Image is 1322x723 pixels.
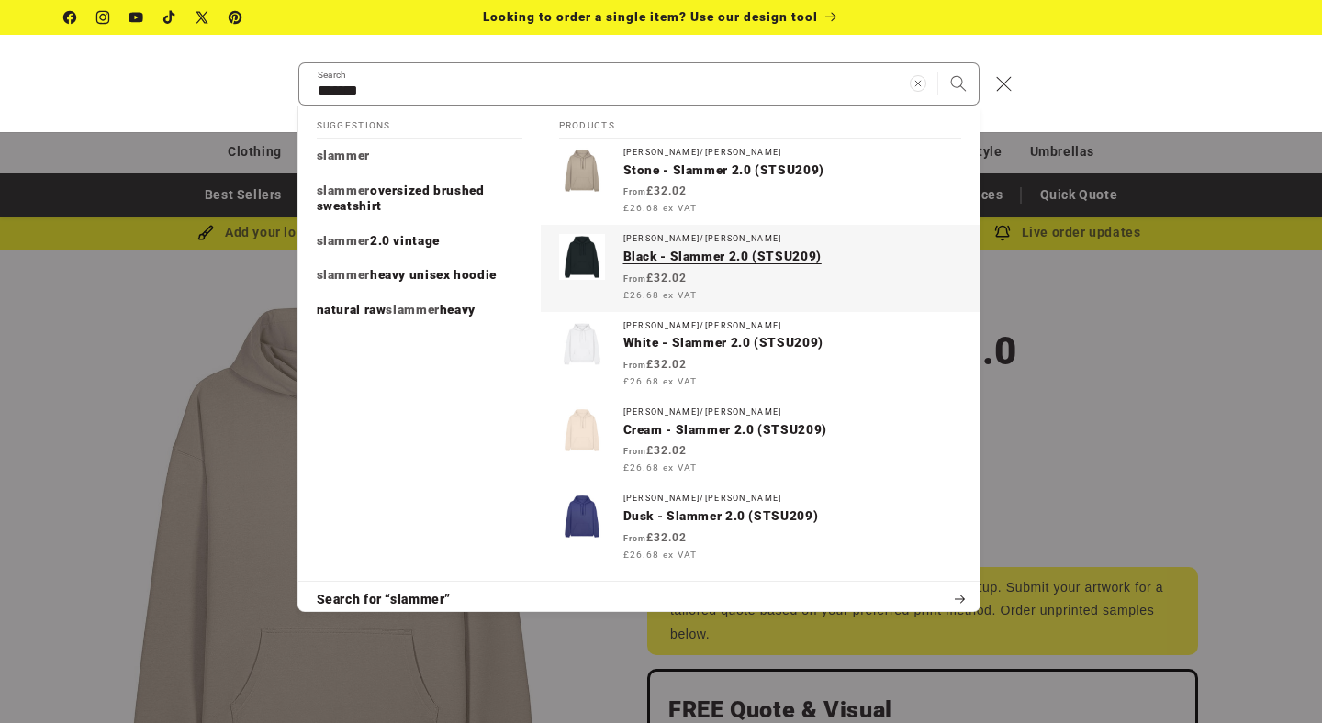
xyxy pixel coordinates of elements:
[559,407,605,453] img: Slammer 2.0 (STSU209)
[370,267,497,282] span: heavy unisex hoodie
[623,361,646,370] span: From
[541,225,980,311] a: [PERSON_NAME]/[PERSON_NAME]Black - Slammer 2.0 (STSU209) From£32.02 £26.68 ex VAT
[541,139,980,225] a: [PERSON_NAME]/[PERSON_NAME]Stone - Slammer 2.0 (STSU209) From£32.02 £26.68 ex VAT
[623,508,961,525] p: Dusk - Slammer 2.0 (STSU209)
[370,233,440,248] span: 2.0 vintage
[559,494,605,539] img: Slammer 2.0 (STSU209)
[559,106,961,139] h2: Products
[623,447,646,456] span: From
[898,63,938,104] button: Clear search term
[623,534,646,543] span: From
[317,106,522,139] h2: Suggestions
[623,358,687,371] strong: £32.02
[623,148,961,158] div: [PERSON_NAME]/[PERSON_NAME]
[559,234,605,280] img: Slammer 2.0 (STSU209)
[559,321,605,367] img: Slammer 2.0 (STSU209)
[317,233,440,250] p: slammer 2.0 vintage
[623,184,687,197] strong: £32.02
[298,173,541,224] a: slammer oversized brushed sweatshirt
[623,444,687,457] strong: £32.02
[298,224,541,259] a: slammer 2.0 vintage
[623,272,687,284] strong: £32.02
[317,183,522,215] p: slammer oversized brushed sweatshirt
[623,321,961,331] div: [PERSON_NAME]/[PERSON_NAME]
[317,302,387,317] span: natural raw
[317,591,452,609] span: Search for “slammer”
[623,249,961,265] p: Black - Slammer 2.0 (STSU209)
[541,398,980,484] a: [PERSON_NAME]/[PERSON_NAME]Cream - Slammer 2.0 (STSU209) From£32.02 £26.68 ex VAT
[317,302,476,318] p: natural raw slammer heavy
[317,267,370,282] mark: slammer
[623,201,697,215] span: £26.68 ex VAT
[317,233,370,248] mark: slammer
[298,293,541,328] a: natural raw slammer heavy
[623,422,961,439] p: Cream - Slammer 2.0 (STSU209)
[938,63,979,104] button: Search
[623,548,697,562] span: £26.68 ex VAT
[623,374,697,388] span: £26.68 ex VAT
[623,162,961,179] p: Stone - Slammer 2.0 (STSU209)
[317,148,370,164] p: slammer
[623,407,961,417] div: [PERSON_NAME]/[PERSON_NAME]
[298,139,541,173] a: slammer
[317,183,370,197] mark: slammer
[1007,525,1322,723] iframe: Chat Widget
[386,302,439,317] mark: slammer
[298,258,541,293] a: slammer heavy unisex hoodie
[623,494,961,504] div: [PERSON_NAME]/[PERSON_NAME]
[541,484,980,571] a: [PERSON_NAME]/[PERSON_NAME]Dusk - Slammer 2.0 (STSU209) From£32.02 £26.68 ex VAT
[623,234,961,244] div: [PERSON_NAME]/[PERSON_NAME]
[623,274,646,284] span: From
[623,531,687,544] strong: £32.02
[623,288,697,302] span: £26.68 ex VAT
[623,335,961,351] p: White - Slammer 2.0 (STSU209)
[317,183,485,214] span: oversized brushed sweatshirt
[541,312,980,398] a: [PERSON_NAME]/[PERSON_NAME]White - Slammer 2.0 (STSU209) From£32.02 £26.68 ex VAT
[623,187,646,196] span: From
[483,9,818,24] span: Looking to order a single item? Use our design tool
[317,148,370,162] mark: slammer
[317,267,497,284] p: slammer heavy unisex hoodie
[559,148,605,194] img: Slammer 2.0 (STSU209)
[984,63,1025,104] button: Close
[623,461,697,474] span: £26.68 ex VAT
[440,302,476,317] span: heavy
